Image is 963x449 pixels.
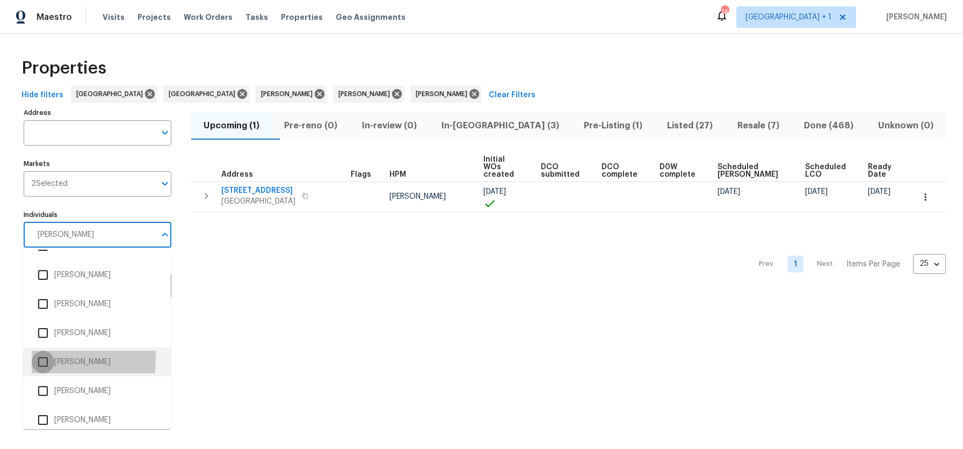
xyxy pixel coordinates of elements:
span: [GEOGRAPHIC_DATA] [221,196,295,207]
span: [DATE] [483,188,506,195]
span: Resale (7) [732,118,785,133]
div: [PERSON_NAME] [333,85,404,103]
li: [PERSON_NAME] [32,264,162,286]
li: [PERSON_NAME] [32,322,162,344]
span: Scheduled LCO [805,163,850,178]
li: [PERSON_NAME] [32,351,162,373]
span: [PERSON_NAME] [416,89,472,99]
span: Visits [103,12,125,23]
button: Open [157,176,172,191]
span: [DATE] [718,188,740,195]
input: Search ... [31,222,155,248]
span: Pre-Listing (1) [578,118,648,133]
span: Unknown (0) [872,118,939,133]
span: Geo Assignments [336,12,406,23]
span: [PERSON_NAME] [389,193,446,200]
label: Address [24,110,171,116]
span: [PERSON_NAME] [261,89,317,99]
span: Properties [281,12,323,23]
span: D0W complete [660,163,699,178]
span: Flags [351,171,371,178]
div: [PERSON_NAME] [410,85,481,103]
span: [PERSON_NAME] [338,89,394,99]
span: [DATE] [868,188,890,195]
span: [GEOGRAPHIC_DATA] [76,89,147,99]
span: In-review (0) [356,118,423,133]
nav: Pagination Navigation [749,219,946,309]
span: Address [221,171,253,178]
span: Maestro [37,12,72,23]
span: HPM [389,171,406,178]
span: Initial WOs created [483,156,523,178]
span: [GEOGRAPHIC_DATA] + 1 [745,12,831,23]
span: Ready Date [868,163,895,178]
button: Open [157,125,172,140]
button: Clear Filters [484,85,540,105]
span: Work Orders [184,12,233,23]
div: 25 [913,250,946,278]
div: [GEOGRAPHIC_DATA] [163,85,249,103]
span: DCO complete [602,163,641,178]
label: Markets [24,161,171,167]
span: Properties [21,63,106,74]
span: Upcoming (1) [198,118,265,133]
span: Done (468) [798,118,859,133]
li: [PERSON_NAME] [32,293,162,315]
button: Close [157,227,172,242]
label: Individuals [24,212,171,218]
span: [PERSON_NAME] [882,12,947,23]
li: [PERSON_NAME] [32,409,162,431]
div: 14 [721,6,728,17]
div: [GEOGRAPHIC_DATA] [71,85,157,103]
span: 2 Selected [31,179,68,189]
p: Items Per Page [846,259,900,270]
span: In-[GEOGRAPHIC_DATA] (3) [436,118,565,133]
li: [PERSON_NAME] [32,380,162,402]
span: Hide filters [21,89,63,102]
span: Scheduled [PERSON_NAME] [718,163,787,178]
span: Tasks [245,13,268,21]
span: Listed (27) [661,118,719,133]
span: DCO submitted [541,163,583,178]
span: Projects [137,12,171,23]
span: Clear Filters [489,89,535,102]
a: Goto page 1 [787,256,803,272]
button: Hide filters [17,85,68,105]
div: [PERSON_NAME] [256,85,327,103]
span: [GEOGRAPHIC_DATA] [169,89,240,99]
span: [STREET_ADDRESS] [221,185,295,196]
span: [DATE] [805,188,828,195]
span: Pre-reno (0) [278,118,343,133]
